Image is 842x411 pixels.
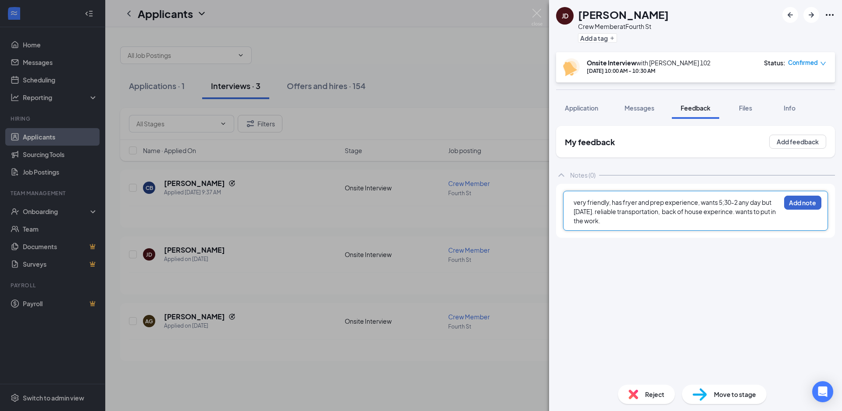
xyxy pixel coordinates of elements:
[803,7,819,23] button: ArrowRight
[785,10,796,20] svg: ArrowLeftNew
[578,33,617,43] button: PlusAdd a tag
[681,104,710,112] span: Feedback
[587,67,710,75] div: [DATE] 10:00 AM - 10:30 AM
[610,36,615,41] svg: Plus
[556,170,567,180] svg: ChevronUp
[812,381,833,402] div: Open Intercom Messenger
[565,104,598,112] span: Application
[562,11,568,20] div: JD
[578,22,669,31] div: Crew Member at Fourth St
[565,136,615,147] h2: My feedback
[806,10,817,20] svg: ArrowRight
[788,58,818,67] span: Confirmed
[739,104,752,112] span: Files
[587,59,636,67] b: Onsite Interview
[769,135,826,149] button: Add feedback
[824,10,835,20] svg: Ellipses
[764,58,785,67] div: Status :
[714,390,756,399] span: Move to stage
[624,104,654,112] span: Messages
[574,198,777,225] span: very friendly, has fryer and prep experience, wants 5;30-2 any day but [DATE]. reliable transport...
[645,390,664,399] span: Reject
[820,61,826,67] span: down
[578,7,669,22] h1: [PERSON_NAME]
[784,196,821,210] button: Add note
[570,171,596,179] div: Notes (0)
[587,58,710,67] div: with [PERSON_NAME] 102
[784,104,796,112] span: Info
[782,7,798,23] button: ArrowLeftNew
